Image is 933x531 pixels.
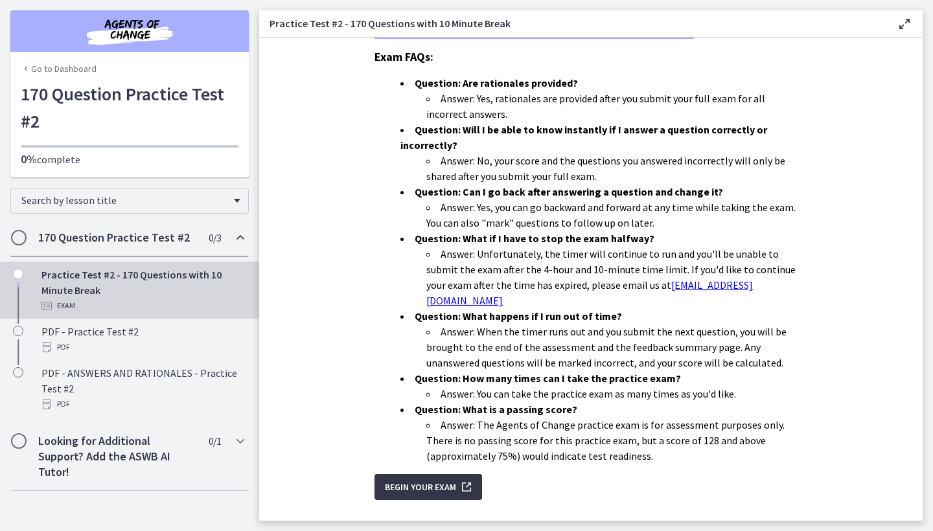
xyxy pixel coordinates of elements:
div: PDF [41,396,244,412]
li: Answer: Yes, you can go backward and forward at any time while taking the exam. You can also "mar... [426,199,807,231]
li: Answer: When the timer runs out and you submit the next question, you will be brought to the end ... [426,324,807,370]
li: Answer: The Agents of Change practice exam is for assessment purposes only. There is no passing s... [426,417,807,464]
li: Answer: Unfortunately, the timer will continue to run and you'll be unable to submit the exam aft... [426,246,807,308]
strong: Question: How many times can I take the practice exam? [415,372,681,385]
div: Practice Test #2 - 170 Questions with 10 Minute Break [41,267,244,313]
span: 0 / 3 [209,230,221,245]
strong: Question: What is a passing score? [415,403,577,416]
p: complete [21,152,238,167]
li: Answer: Yes, rationales are provided after you submit your full exam for all incorrect answers. [426,91,807,122]
div: Search by lesson title [10,188,249,214]
div: Exam [41,298,244,313]
button: Begin Your Exam [374,474,482,500]
strong: Question: Are rationales provided? [415,76,578,89]
li: Answer: You can take the practice exam as many times as you'd like. [426,386,807,401]
a: Go to Dashboard [21,62,97,75]
strong: Question: What happens if I run out of time? [415,310,622,322]
img: Agents of Change [52,16,207,47]
h2: Looking for Additional Support? Add the ASWB AI Tutor! [38,433,196,480]
span: Exam FAQs: [374,49,433,64]
strong: Question: Can I go back after answering a question and change it? [415,185,723,198]
span: 0% [21,152,37,166]
span: Begin Your Exam [385,479,456,495]
strong: Question: Will I be able to know instantly if I answer a question correctly or incorrectly? [400,123,767,152]
div: PDF - Practice Test #2 [41,324,244,355]
strong: Question: What if I have to stop the exam halfway? [415,232,654,245]
div: PDF - ANSWERS AND RATIONALES - Practice Test #2 [41,365,244,412]
span: 0 / 1 [209,433,221,449]
h1: 170 Question Practice Test #2 [21,80,238,135]
h2: 170 Question Practice Test #2 [38,230,196,245]
h3: Practice Test #2 - 170 Questions with 10 Minute Break [270,16,876,31]
li: Answer: No, your score and the questions you answered incorrectly will only be shared after you s... [426,153,807,184]
div: PDF [41,339,244,355]
span: Search by lesson title [21,194,227,207]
